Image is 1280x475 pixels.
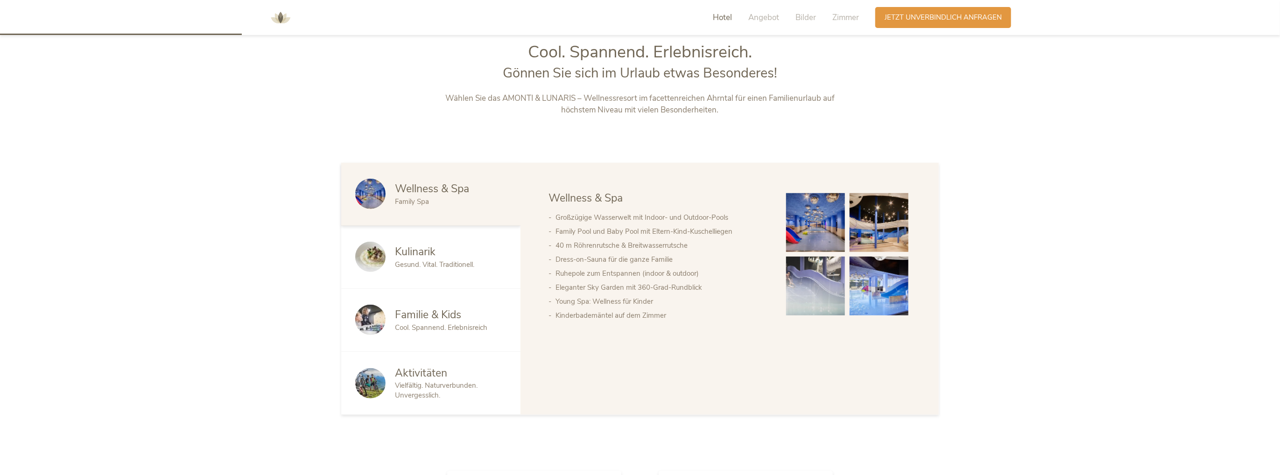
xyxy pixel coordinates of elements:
span: Wellness & Spa [549,191,623,205]
span: Gesund. Vital. Traditionell. [395,260,474,269]
a: AMONTI & LUNARIS Wellnessresort [267,14,295,21]
li: Kinderbademäntel auf dem Zimmer [556,308,767,322]
span: Kulinarik [395,244,436,259]
span: Jetzt unverbindlich anfragen [885,13,1002,22]
img: AMONTI & LUNARIS Wellnessresort [267,4,295,32]
li: Ruhepole zum Entspannen (indoor & outdoor) [556,266,767,280]
span: Cool. Spannend. Erlebnisreich [395,323,487,332]
li: Großzügige Wasserwelt mit Indoor- und Outdoor-Pools [556,210,767,224]
p: Wählen Sie das AMONTI & LUNARIS – Wellnessresort im facettenreichen Ahrntal für einen Familienurl... [445,92,835,116]
span: Aktivitäten [395,366,447,380]
li: Young Spa: Wellness für Kinder [556,294,767,308]
span: Cool. Spannend. Erlebnisreich. [528,41,752,63]
li: Dress-on-Sauna für die ganze Familie [556,252,767,266]
li: 40 m Röhrenrutsche & Breitwasserrutsche [556,238,767,252]
span: Familie & Kids [395,307,461,322]
span: Zimmer [832,12,859,23]
span: Hotel [713,12,732,23]
span: Angebot [748,12,779,23]
span: Family Spa [395,197,429,206]
span: Vielfältig. Naturverbunden. Unvergesslich. [395,381,478,400]
li: Family Pool und Baby Pool mit Eltern-Kind-Kuschelliegen [556,224,767,238]
li: Eleganter Sky Garden mit 360-Grad-Rundblick [556,280,767,294]
span: Gönnen Sie sich im Urlaub etwas Besonderes! [503,64,777,82]
span: Bilder [795,12,816,23]
span: Wellness & Spa [395,182,469,196]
